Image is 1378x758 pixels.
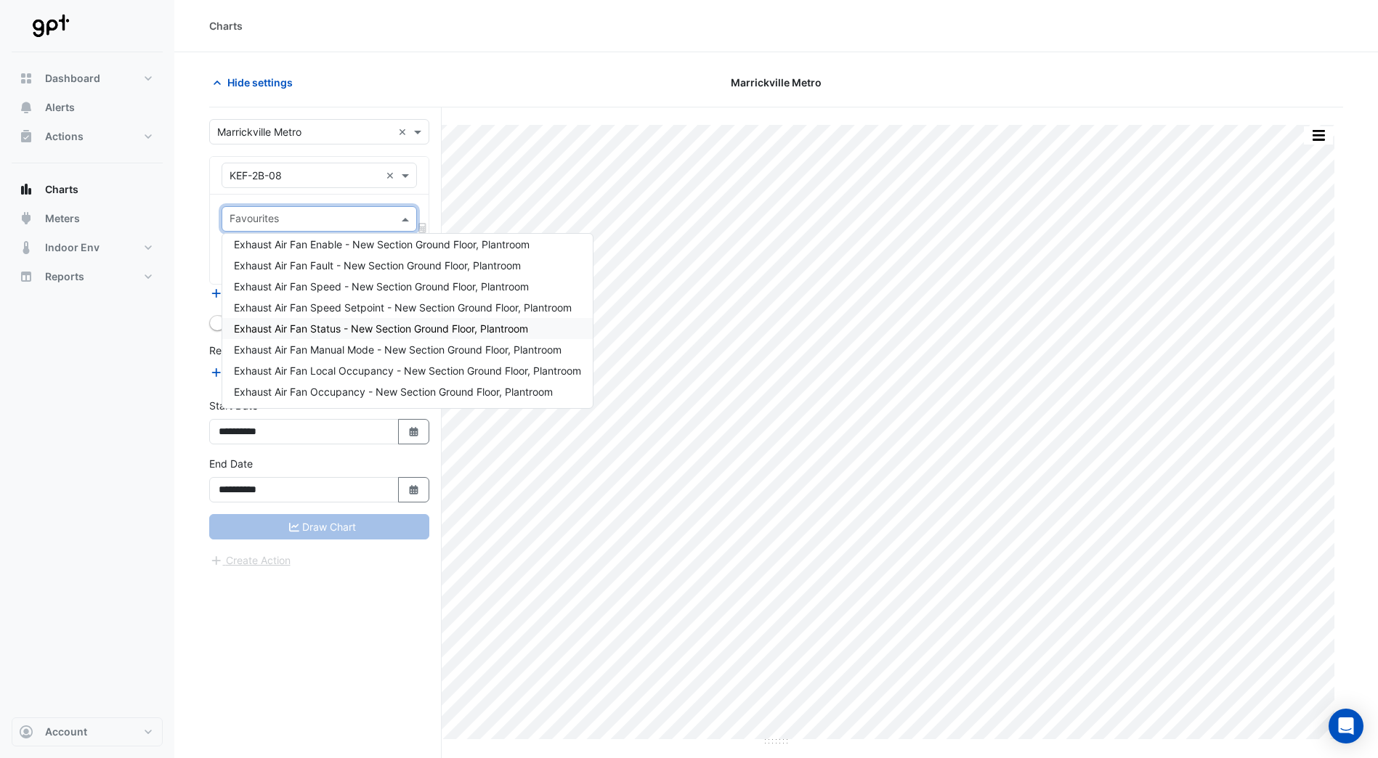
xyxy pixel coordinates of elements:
[209,398,258,413] label: Start Date
[398,124,410,139] span: Clear
[12,262,163,291] button: Reports
[731,75,822,90] span: Marrickville Metro
[12,122,163,151] button: Actions
[12,93,163,122] button: Alerts
[408,484,421,496] fa-icon: Select Date
[12,204,163,233] button: Meters
[209,70,302,95] button: Hide settings
[19,129,33,144] app-icon: Actions
[386,168,398,183] span: Clear
[19,182,33,197] app-icon: Charts
[12,175,163,204] button: Charts
[209,364,317,380] button: Add Reference Line
[234,280,529,293] span: Exhaust Air Fan Speed - New Section Ground Floor, Plantroom
[234,343,562,356] span: Exhaust Air Fan Manual Mode - New Section Ground Floor, Plantroom
[19,211,33,226] app-icon: Meters
[209,456,253,471] label: End Date
[12,64,163,93] button: Dashboard
[1304,126,1333,144] button: More Options
[45,182,78,197] span: Charts
[19,240,33,255] app-icon: Indoor Env
[209,553,291,565] app-escalated-ticket-create-button: Please correct errors first
[1329,709,1363,743] div: Open Intercom Messenger
[234,364,581,377] span: Exhaust Air Fan Local Occupancy - New Section Ground Floor, Plantroom
[19,71,33,86] app-icon: Dashboard
[408,425,421,438] fa-icon: Select Date
[234,322,528,335] span: Exhaust Air Fan Status - New Section Ground Floor, Plantroom
[19,269,33,284] app-icon: Reports
[416,221,429,234] span: Choose Function
[234,238,530,250] span: Exhaust Air Fan Enable - New Section Ground Floor, Plantroom
[209,343,285,358] label: Reference Lines
[12,717,163,746] button: Account
[222,234,593,408] div: Options List
[227,75,293,90] span: Hide settings
[227,211,279,229] div: Favourites
[209,18,243,33] div: Charts
[17,12,83,41] img: Company Logo
[45,129,84,144] span: Actions
[45,100,75,115] span: Alerts
[45,269,84,284] span: Reports
[19,100,33,115] app-icon: Alerts
[234,301,572,314] span: Exhaust Air Fan Speed Setpoint - New Section Ground Floor, Plantroom
[45,71,100,86] span: Dashboard
[12,233,163,262] button: Indoor Env
[234,386,553,398] span: Exhaust Air Fan Occupancy - New Section Ground Floor, Plantroom
[209,285,297,302] button: Add Equipment
[45,725,87,739] span: Account
[45,240,100,255] span: Indoor Env
[45,211,80,226] span: Meters
[234,259,521,272] span: Exhaust Air Fan Fault - New Section Ground Floor, Plantroom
